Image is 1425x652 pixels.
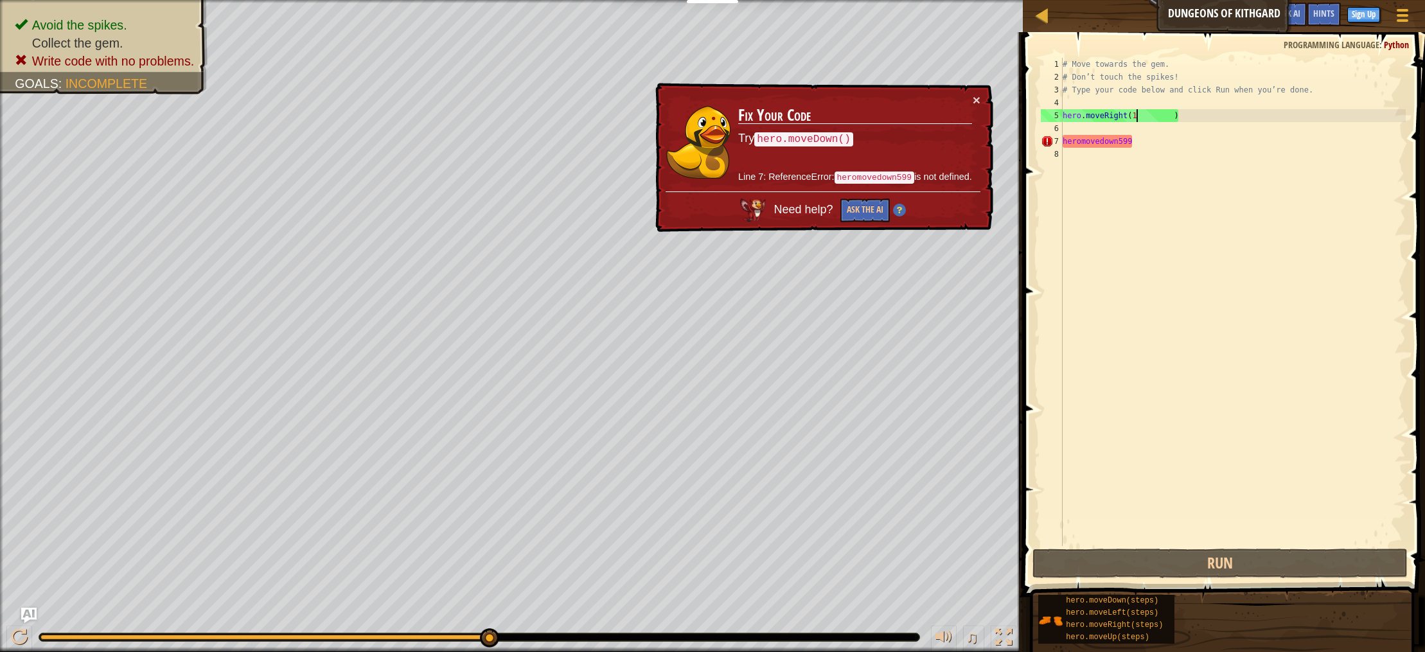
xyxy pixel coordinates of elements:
[32,18,127,32] span: Avoid the spikes.
[1347,7,1380,22] button: Sign Up
[1066,633,1149,642] span: hero.moveUp(steps)
[774,203,836,216] span: Need help?
[15,34,194,52] li: Collect the gem.
[740,198,766,222] img: AI
[15,76,58,91] span: Goals
[1041,58,1063,71] div: 1
[1386,3,1419,33] button: Show game menu
[1284,39,1379,51] span: Programming language
[1272,3,1307,26] button: Ask AI
[1041,148,1063,161] div: 8
[1041,96,1063,109] div: 4
[966,628,978,647] span: ♫
[1032,549,1408,578] button: Run
[1041,84,1063,96] div: 3
[738,107,972,125] h3: Fix Your Code
[1313,7,1334,19] span: Hints
[1041,135,1063,148] div: 7
[893,204,906,216] img: Hint
[15,16,194,34] li: Avoid the spikes.
[58,76,66,91] span: :
[973,93,980,107] button: ×
[754,132,853,146] code: hero.moveDown()
[963,626,985,652] button: ♫
[1041,109,1063,122] div: 5
[835,172,915,184] code: heromovedown599
[1066,596,1158,605] span: hero.moveDown(steps)
[1041,122,1063,135] div: 6
[840,198,890,222] button: Ask the AI
[1279,7,1300,19] span: Ask AI
[1066,621,1163,630] span: hero.moveRight(steps)
[66,76,147,91] span: Incomplete
[666,106,730,179] img: duck_okar.png
[32,36,123,50] span: Collect the gem.
[738,130,972,147] p: Try
[738,170,972,184] p: Line 7: ReferenceError: is not defined.
[1379,39,1384,51] span: :
[1384,39,1409,51] span: Python
[32,54,194,68] span: Write code with no problems.
[1038,608,1063,633] img: portrait.png
[931,626,957,652] button: Adjust volume
[1041,71,1063,84] div: 2
[21,608,37,623] button: Ask AI
[6,626,32,652] button: ⌘ + P: Play
[15,52,194,70] li: Write code with no problems.
[991,626,1016,652] button: Toggle fullscreen
[1066,608,1158,617] span: hero.moveLeft(steps)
